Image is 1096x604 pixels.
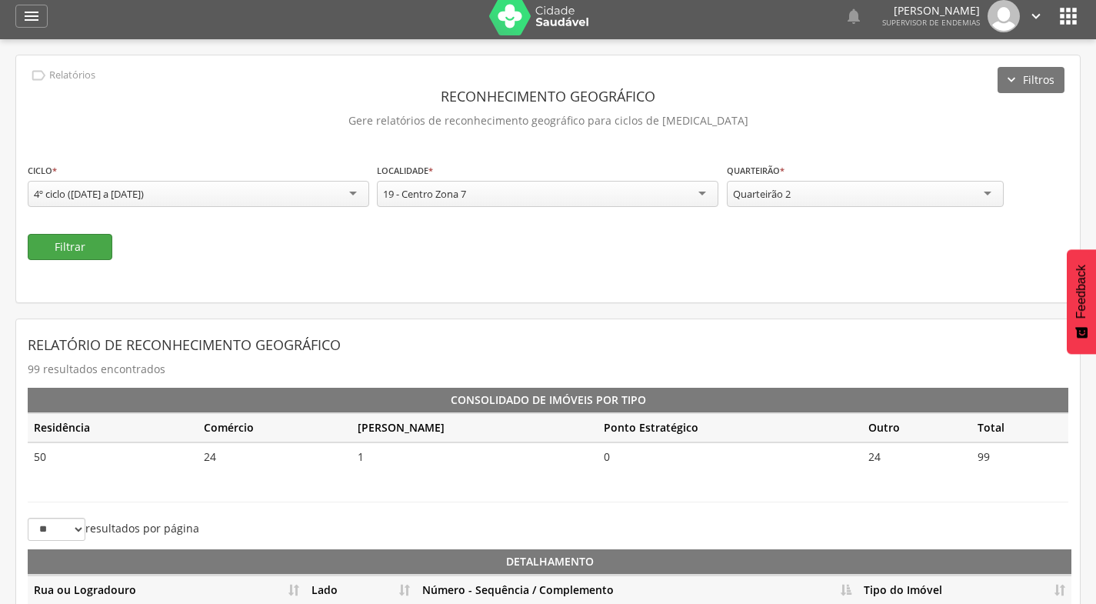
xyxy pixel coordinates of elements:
[28,359,1068,380] p: 99 resultados encontrados
[34,187,144,201] div: 4º ciclo ([DATE] a [DATE])
[598,413,862,442] th: Ponto Estratégico
[28,388,1068,413] th: Consolidado de Imóveis por Tipo
[28,165,57,177] label: Ciclo
[882,5,980,16] p: [PERSON_NAME]
[1074,265,1088,319] span: Feedback
[28,82,1068,110] header: Reconhecimento Geográfico
[28,518,85,541] select: resultados por página
[351,413,598,442] th: [PERSON_NAME]
[1056,4,1081,28] i: 
[1067,249,1096,354] button: Feedback - Mostrar pesquisa
[862,413,971,442] th: Outro
[971,442,1068,471] td: 99
[971,413,1068,442] th: Total
[998,67,1064,93] button: Filtros
[727,165,785,177] label: Quarteirão
[28,518,199,541] label: resultados por página
[377,165,433,177] label: Localidade
[198,442,352,471] td: 24
[30,67,47,84] i: 
[598,442,862,471] td: 0
[28,549,1071,576] th: Detalhamento
[844,7,863,25] i: 
[15,5,48,28] a: 
[351,442,598,471] td: 1
[28,234,112,260] button: Filtrar
[733,187,791,201] div: Quarteirão 2
[198,413,352,442] th: Comércio
[49,69,95,82] p: Relatórios
[22,7,41,25] i: 
[28,331,1068,359] header: Relatório de Reconhecimento Geográfico
[862,442,971,471] td: 24
[28,110,1068,132] p: Gere relatórios de reconhecimento geográfico para ciclos de [MEDICAL_DATA]
[28,413,198,442] th: Residência
[28,442,198,471] td: 50
[1028,8,1044,25] i: 
[383,187,466,201] div: 19 - Centro Zona 7
[882,17,980,28] span: Supervisor de Endemias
